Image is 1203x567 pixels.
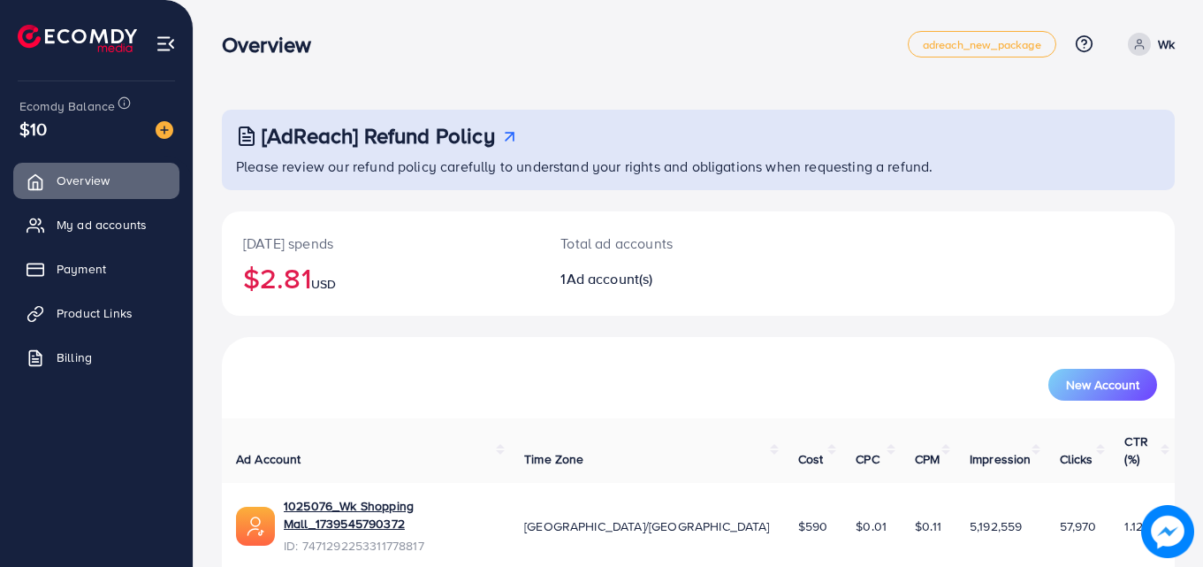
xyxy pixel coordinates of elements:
[311,275,336,293] span: USD
[57,216,147,234] span: My ad accounts
[19,116,47,142] span: $10
[13,163,179,198] a: Overview
[856,517,887,535] span: $0.01
[567,269,653,288] span: Ad account(s)
[13,207,179,242] a: My ad accounts
[923,39,1041,50] span: adreach_new_package
[284,537,496,555] span: ID: 7471292253311778817
[560,271,757,287] h2: 1
[1158,34,1175,55] p: Wk
[236,156,1164,177] p: Please review our refund policy carefully to understand your rights and obligations when requesti...
[1060,450,1093,468] span: Clicks
[57,172,110,189] span: Overview
[18,25,137,52] img: logo
[524,450,583,468] span: Time Zone
[156,34,176,54] img: menu
[243,233,518,254] p: [DATE] spends
[524,517,770,535] span: [GEOGRAPHIC_DATA]/[GEOGRAPHIC_DATA]
[262,123,495,149] h3: [AdReach] Refund Policy
[13,251,179,287] a: Payment
[798,450,824,468] span: Cost
[1048,369,1157,401] button: New Account
[57,260,106,278] span: Payment
[222,32,325,57] h3: Overview
[57,349,92,366] span: Billing
[1121,33,1175,56] a: Wk
[243,261,518,295] h2: $2.81
[915,517,941,535] span: $0.11
[970,450,1032,468] span: Impression
[798,517,828,535] span: $590
[908,31,1056,57] a: adreach_new_package
[236,450,301,468] span: Ad Account
[1060,517,1097,535] span: 57,970
[856,450,879,468] span: CPC
[19,97,115,115] span: Ecomdy Balance
[236,507,275,546] img: ic-ads-acc.e4c84228.svg
[1124,433,1147,468] span: CTR (%)
[560,233,757,254] p: Total ad accounts
[156,121,173,139] img: image
[915,450,940,468] span: CPM
[1124,517,1143,535] span: 1.12
[13,295,179,331] a: Product Links
[57,304,133,322] span: Product Links
[13,340,179,375] a: Billing
[284,497,496,533] a: 1025076_Wk Shopping Mall_1739545790372
[1066,379,1139,391] span: New Account
[970,517,1022,535] span: 5,192,559
[1141,505,1194,558] img: image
